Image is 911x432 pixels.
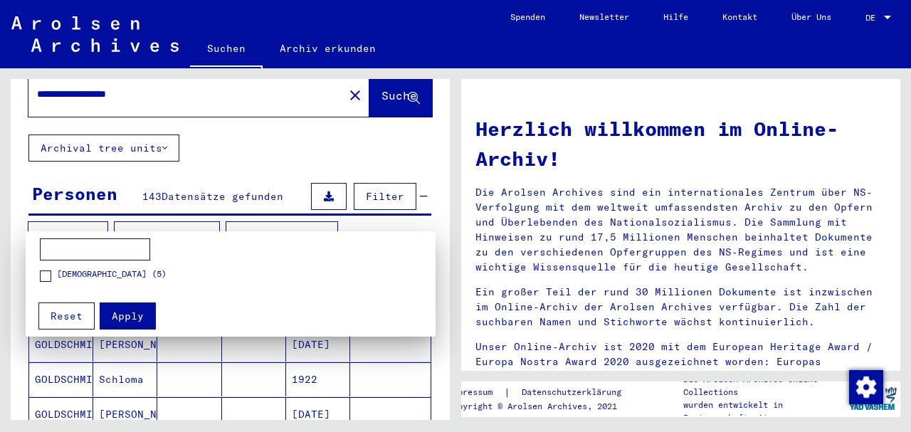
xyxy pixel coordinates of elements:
[51,310,83,322] span: Reset
[57,268,167,280] span: [DEMOGRAPHIC_DATA] (5)
[38,302,95,330] button: Reset
[849,370,883,404] img: Zustimmung ändern
[100,302,156,330] button: Apply
[112,310,144,322] span: Apply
